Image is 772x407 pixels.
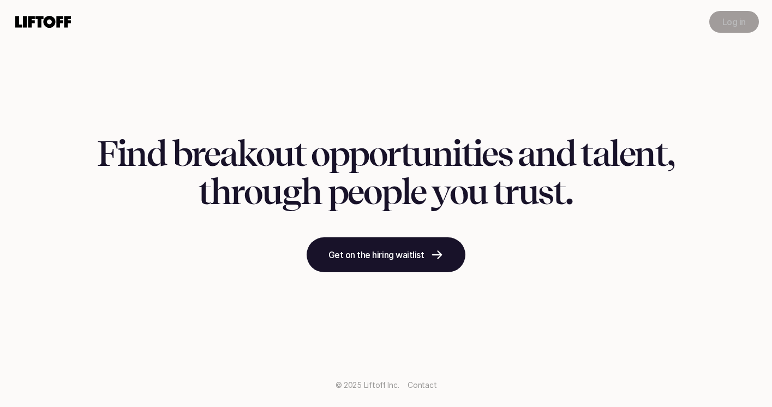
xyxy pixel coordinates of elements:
a: Get on the hiring waitlist [307,237,466,272]
a: Contact [408,381,436,390]
p: Get on the hiring waitlist [328,248,424,261]
h1: Find breakout opportunities and talent, through people you trust. [97,135,674,212]
a: Log in [709,11,759,33]
p: Log in [722,15,746,28]
p: © 2025 Liftoff Inc. [336,380,399,391]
